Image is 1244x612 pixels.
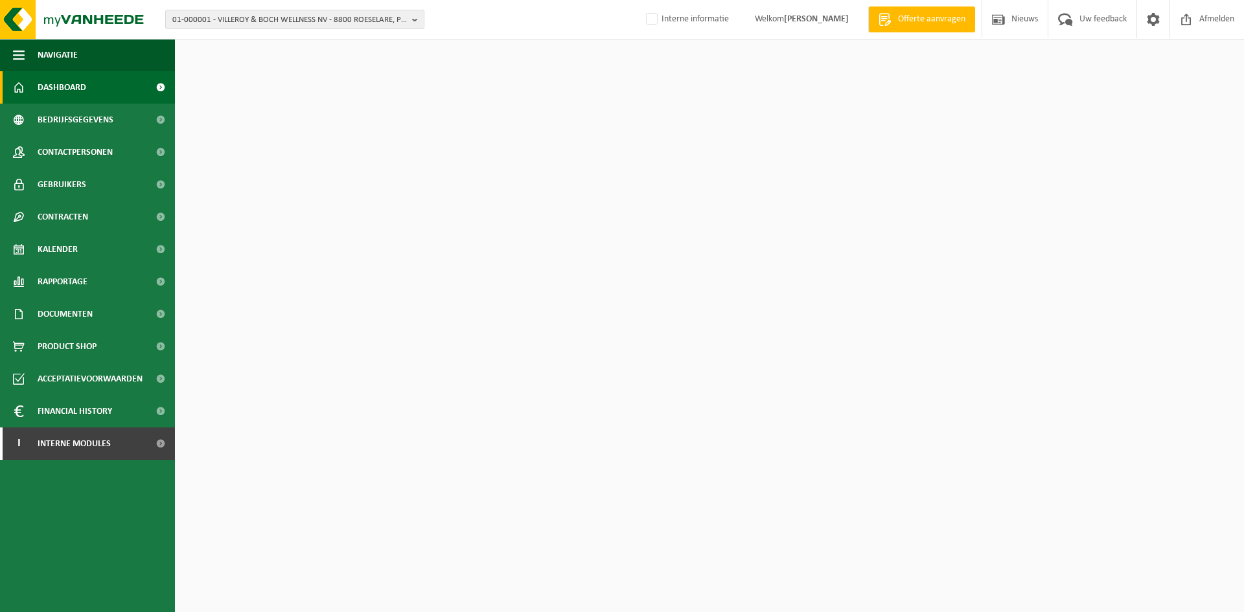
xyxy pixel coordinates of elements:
[165,10,424,29] button: 01-000001 - VILLEROY & BOCH WELLNESS NV - 8800 ROESELARE, POPULIERSTRAAT 1
[38,233,78,266] span: Kalender
[38,104,113,136] span: Bedrijfsgegevens
[868,6,975,32] a: Offerte aanvragen
[38,39,78,71] span: Navigatie
[38,427,111,460] span: Interne modules
[38,168,86,201] span: Gebruikers
[895,13,969,26] span: Offerte aanvragen
[38,71,86,104] span: Dashboard
[38,395,112,427] span: Financial History
[172,10,407,30] span: 01-000001 - VILLEROY & BOCH WELLNESS NV - 8800 ROESELARE, POPULIERSTRAAT 1
[784,14,849,24] strong: [PERSON_NAME]
[38,330,97,363] span: Product Shop
[38,201,88,233] span: Contracten
[38,298,93,330] span: Documenten
[13,427,25,460] span: I
[643,10,729,29] label: Interne informatie
[38,363,143,395] span: Acceptatievoorwaarden
[38,266,87,298] span: Rapportage
[38,136,113,168] span: Contactpersonen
